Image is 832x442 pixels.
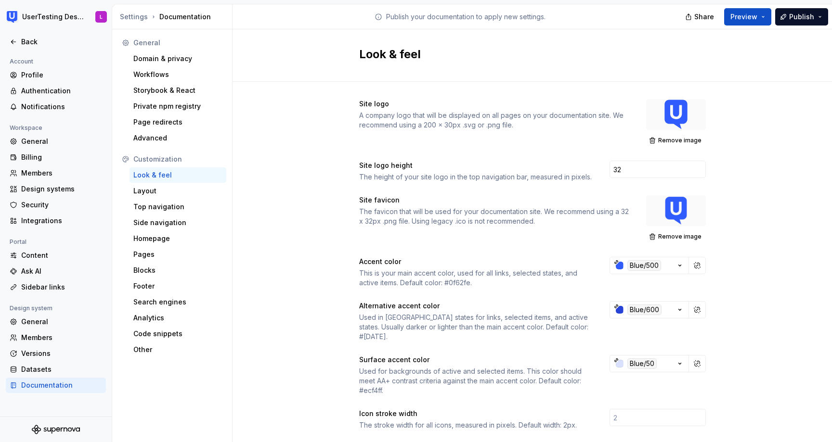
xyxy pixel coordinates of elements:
[130,130,226,146] a: Advanced
[130,99,226,114] a: Private npm registry
[359,161,592,170] div: Site logo height
[359,172,592,182] div: The height of your site logo in the top navigation bar, measured in pixels.
[730,12,757,22] span: Preview
[6,34,106,50] a: Back
[21,152,102,162] div: Billing
[133,313,222,323] div: Analytics
[21,37,102,47] div: Back
[359,207,629,226] div: The favicon that will be used for your documentation site. We recommend using a 32 x 32px .png fi...
[133,133,222,143] div: Advanced
[130,263,226,278] a: Blocks
[386,12,546,22] p: Publish your documentation to apply new settings.
[6,279,106,295] a: Sidebar links
[120,12,148,22] button: Settings
[6,67,106,83] a: Profile
[130,183,226,199] a: Layout
[7,11,18,23] img: 41adf70f-fc1c-4662-8e2d-d2ab9c673b1b.png
[21,365,102,374] div: Datasets
[6,83,106,99] a: Authentication
[359,355,592,365] div: Surface accent color
[21,70,102,80] div: Profile
[6,236,30,248] div: Portal
[21,102,102,112] div: Notifications
[21,200,102,210] div: Security
[21,333,102,342] div: Members
[359,409,592,418] div: Icon stroke width
[21,184,102,194] div: Design systems
[359,195,629,205] div: Site favicon
[6,165,106,181] a: Members
[21,137,102,146] div: General
[6,264,106,279] a: Ask AI
[130,199,226,215] a: Top navigation
[133,70,222,79] div: Workflows
[21,86,102,96] div: Authentication
[359,257,592,266] div: Accent color
[6,150,106,165] a: Billing
[646,134,706,147] button: Remove image
[6,303,56,314] div: Design system
[359,268,592,288] div: This is your main accent color, used for all links, selected states, and active items. Default co...
[130,83,226,98] a: Storybook & React
[694,12,714,22] span: Share
[6,181,106,197] a: Design systems
[133,345,222,354] div: Other
[120,12,228,22] div: Documentation
[359,420,592,430] div: The stroke width for all icons, measured in pixels. Default width: 2px.
[133,38,222,48] div: General
[133,154,222,164] div: Customization
[6,330,106,345] a: Members
[6,56,37,67] div: Account
[6,134,106,149] a: General
[130,114,226,130] a: Page redirects
[610,161,706,178] input: 28
[22,12,84,22] div: UserTesting Design System
[130,51,226,66] a: Domain & privacy
[6,197,106,213] a: Security
[130,231,226,246] a: Homepage
[724,8,771,25] button: Preview
[133,250,222,259] div: Pages
[21,317,102,327] div: General
[6,362,106,377] a: Datasets
[130,326,226,341] a: Code snippets
[130,247,226,262] a: Pages
[130,278,226,294] a: Footer
[133,101,222,111] div: Private npm registry
[6,314,106,329] a: General
[2,6,110,27] button: UserTesting Design SystemL
[789,12,814,22] span: Publish
[6,122,46,134] div: Workspace
[627,260,661,271] div: Blue/500
[21,266,102,276] div: Ask AI
[610,355,689,372] button: Blue/50
[6,248,106,263] a: Content
[21,168,102,178] div: Members
[359,366,592,395] div: Used for backgrounds of active and selected items. This color should meet AA+ contrast criteria a...
[627,358,657,369] div: Blue/50
[133,86,222,95] div: Storybook & React
[6,346,106,361] a: Versions
[359,301,592,311] div: Alternative accent color
[610,257,689,274] button: Blue/500
[32,425,80,434] svg: Supernova Logo
[130,67,226,82] a: Workflows
[359,47,694,62] h2: Look & feel
[130,342,226,357] a: Other
[133,170,222,180] div: Look & feel
[775,8,828,25] button: Publish
[133,329,222,339] div: Code snippets
[21,282,102,292] div: Sidebar links
[100,13,103,21] div: L
[21,349,102,358] div: Versions
[133,281,222,291] div: Footer
[610,409,706,426] input: 2
[6,99,106,114] a: Notifications
[133,218,222,227] div: Side navigation
[658,137,702,144] span: Remove image
[21,251,102,260] div: Content
[130,215,226,230] a: Side navigation
[130,310,226,326] a: Analytics
[130,294,226,310] a: Search engines
[6,378,106,393] a: Documentation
